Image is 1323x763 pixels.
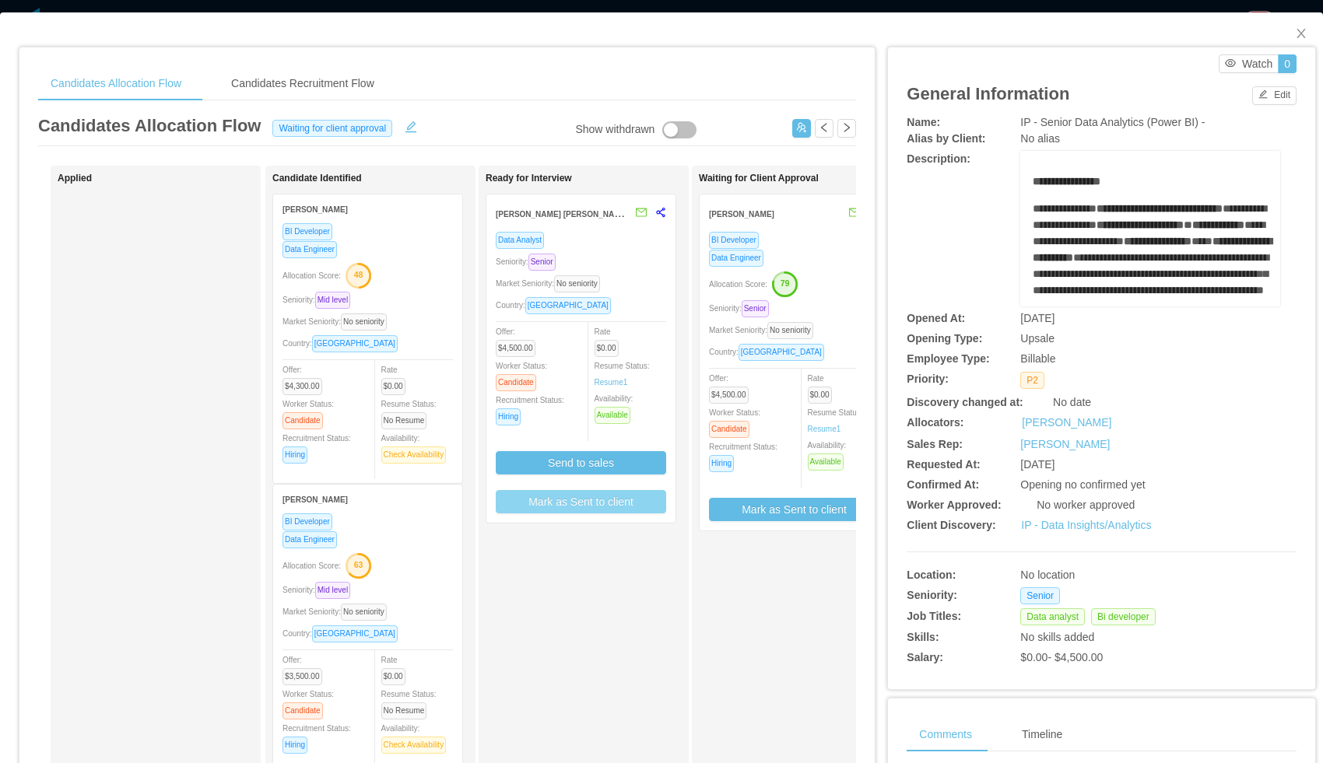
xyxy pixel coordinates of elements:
span: Check Availability [381,737,447,754]
span: Resume Status: [595,362,650,387]
article: General Information [907,81,1069,107]
button: 0 [1278,54,1297,73]
span: [GEOGRAPHIC_DATA] [525,297,611,314]
span: Worker Status: [496,362,547,387]
span: Data Engineer [709,250,763,267]
span: $0.00 - $4,500.00 [1020,651,1103,663]
span: Availability: [381,434,453,459]
span: No seniority [767,322,813,339]
b: Location: [907,569,956,581]
strong: [PERSON_NAME] [PERSON_NAME] [496,207,629,219]
b: Alias by Client: [907,132,985,145]
span: Data Analyst [496,232,544,249]
text: 48 [354,270,363,279]
div: Comments [907,717,984,752]
span: Market Seniority: [496,279,606,288]
span: BI Developer [282,513,332,530]
span: No alias [1020,132,1060,145]
span: Data Engineer [282,531,337,548]
button: icon: eyeWatch [1219,54,1279,73]
h1: Waiting for Client Approval [699,173,917,184]
span: $0.00 [595,340,619,357]
button: mail [627,201,647,226]
span: Country: [282,339,404,348]
button: icon: edit [398,117,423,133]
span: Market Seniority: [709,326,819,334]
span: Billable [1020,352,1055,365]
span: Seniority: [496,257,562,266]
div: No location [1020,567,1215,583]
span: [GEOGRAPHIC_DATA] [312,625,398,642]
b: Discovery changed at: [907,396,1023,408]
h1: Applied [58,173,275,184]
div: Candidates Recruitment Flow [219,66,387,101]
span: No worker approved [1037,499,1135,511]
b: Requested At: [907,458,980,471]
span: Hiring [282,737,307,754]
span: Worker Status: [282,690,334,715]
span: Offer: [282,656,328,681]
b: Skills: [907,631,939,643]
b: Allocators: [907,416,963,429]
button: Close [1279,12,1323,56]
span: Data analyst [1020,608,1085,625]
i: icon: close [1295,27,1307,40]
span: Available [808,453,844,471]
span: Country: [709,348,830,356]
div: Show withdrawn [575,121,654,138]
span: Candidate [496,374,536,391]
button: icon: right [837,119,856,138]
span: Opening no confirmed yet [1020,478,1145,491]
a: [PERSON_NAME] [1022,415,1111,431]
span: [DATE] [1020,458,1055,471]
span: Resume Status: [808,408,863,433]
span: Resume Status: [381,690,437,715]
span: Hiring [709,455,734,472]
button: Send to sales [496,451,666,474]
button: icon: usergroup-add [792,119,811,138]
span: Hiring [282,446,307,464]
span: P2 [1020,372,1044,389]
b: Client Discovery: [907,519,995,531]
div: Timeline [1009,717,1075,752]
span: [DATE] [1020,312,1055,324]
span: No skills added [1020,631,1094,643]
span: BI Developer [282,223,332,240]
text: 79 [781,278,790,288]
span: Upsale [1020,332,1055,345]
span: Rate [808,374,838,399]
span: Resume Status: [381,400,437,425]
span: Availability: [381,724,453,749]
span: Recruitment Status: [282,724,351,749]
b: Priority: [907,373,949,385]
span: $0.00 [808,387,832,404]
h1: Candidate Identified [272,173,490,184]
span: Worker Status: [709,408,760,433]
span: No seniority [554,275,600,292]
article: Candidates Allocation Flow [38,113,261,138]
text: 63 [354,560,363,569]
span: Bi developer [1091,608,1156,625]
span: No Resume [381,702,427,719]
span: Mid level [315,292,350,309]
span: [GEOGRAPHIC_DATA] [312,335,398,352]
span: Candidate [282,412,323,429]
b: Confirmed At: [907,478,979,491]
span: Senior [1020,587,1060,604]
span: Waiting for client approval [272,120,392,137]
span: Data Engineer [282,241,337,258]
b: Opening Type: [907,332,982,345]
div: Candidates Allocation Flow [38,66,194,101]
span: $0.00 [381,668,405,685]
span: No seniority [341,604,387,621]
span: No date [1053,396,1091,408]
span: No Resume [381,412,427,429]
span: Offer: [709,374,755,399]
span: Market Seniority: [282,317,393,326]
span: Allocation Score: [709,280,767,289]
span: Mid level [315,582,350,599]
a: [PERSON_NAME] [1020,438,1110,450]
a: IP - Data Insights/Analytics [1021,519,1151,531]
button: 48 [341,262,372,287]
span: $0.00 [381,378,405,395]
